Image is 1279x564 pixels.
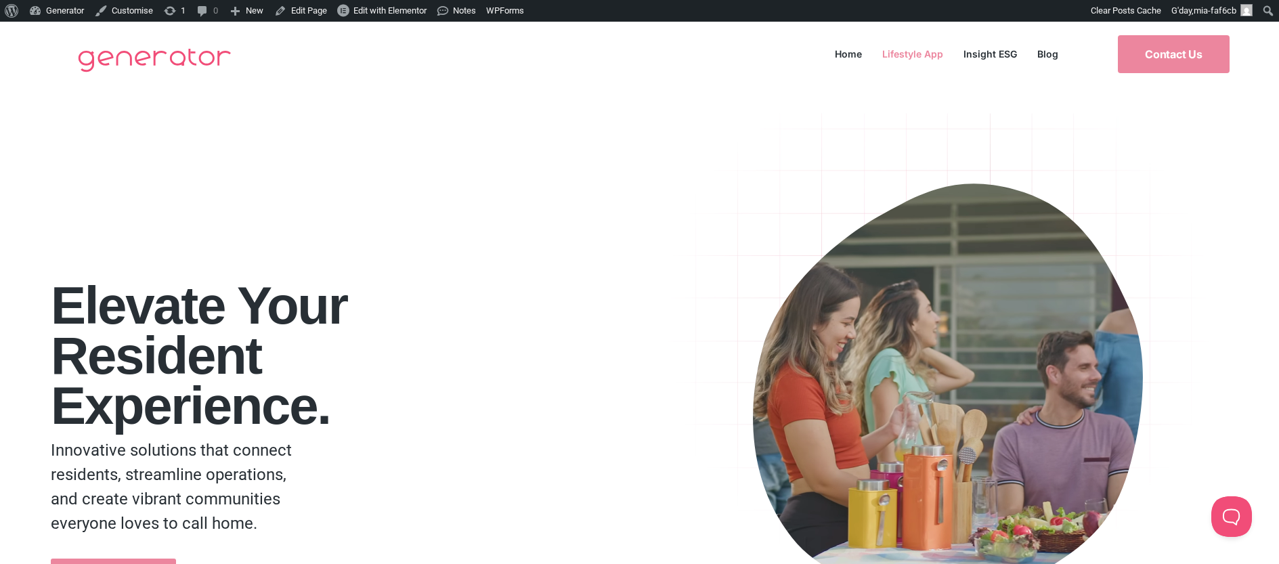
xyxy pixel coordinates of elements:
[1027,45,1068,63] a: Blog
[872,45,953,63] a: Lifestyle App
[51,438,303,536] p: Innovative solutions that connect residents, streamline operations, and create vibrant communitie...
[51,280,654,431] h1: Elevate your Resident Experience.
[1145,49,1202,60] span: Contact Us
[825,45,872,63] a: Home
[953,45,1027,63] a: Insight ESG
[825,45,1068,63] nav: Menu
[1194,5,1236,16] span: mia-faf6cb
[353,5,427,16] span: Edit with Elementor
[1118,35,1230,73] a: Contact Us
[1211,496,1252,537] iframe: Toggle Customer Support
